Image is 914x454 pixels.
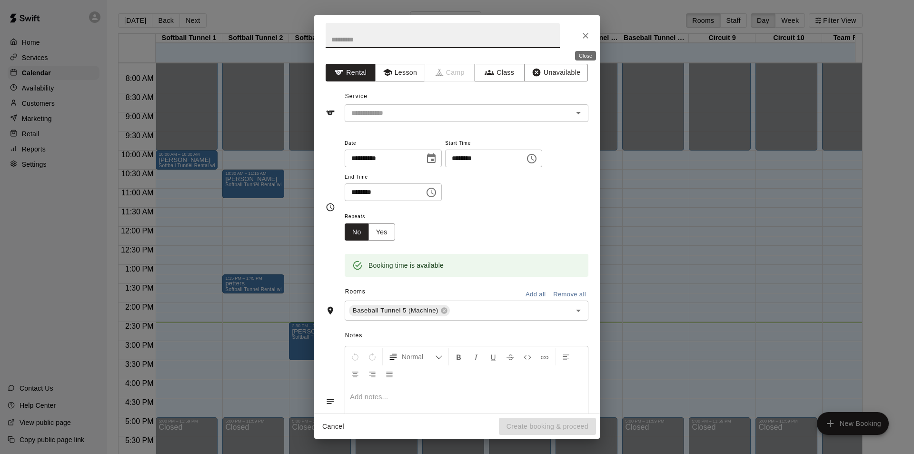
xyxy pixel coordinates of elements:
[402,352,435,362] span: Normal
[502,348,518,365] button: Format Strikethrough
[551,287,588,302] button: Remove all
[318,418,348,435] button: Cancel
[345,288,366,295] span: Rooms
[345,93,368,100] span: Service
[326,202,335,212] svg: Timing
[345,137,442,150] span: Date
[368,223,395,241] button: Yes
[364,348,380,365] button: Redo
[519,348,536,365] button: Insert Code
[524,64,588,81] button: Unavailable
[425,64,475,81] span: Camps can only be created in the Services page
[375,64,425,81] button: Lesson
[345,223,369,241] button: No
[485,348,501,365] button: Format Underline
[451,348,467,365] button: Format Bold
[536,348,553,365] button: Insert Link
[577,27,594,44] button: Close
[422,183,441,202] button: Choose time, selected time is 1:45 PM
[326,108,335,118] svg: Service
[345,223,395,241] div: outlined button group
[468,348,484,365] button: Format Italics
[385,348,447,365] button: Formatting Options
[522,149,541,168] button: Choose time, selected time is 1:15 PM
[364,365,380,383] button: Right Align
[575,51,596,61] div: Close
[345,328,588,343] span: Notes
[349,306,442,315] span: Baseball Tunnel 5 (Machine)
[381,365,397,383] button: Justify Align
[368,257,444,274] div: Booking time is available
[475,64,525,81] button: Class
[422,149,441,168] button: Choose date, selected date is Sep 14, 2025
[347,365,363,383] button: Center Align
[445,137,542,150] span: Start Time
[572,304,585,317] button: Open
[572,106,585,120] button: Open
[326,64,376,81] button: Rental
[345,171,442,184] span: End Time
[520,287,551,302] button: Add all
[345,211,403,223] span: Repeats
[347,348,363,365] button: Undo
[558,348,574,365] button: Left Align
[349,305,450,316] div: Baseball Tunnel 5 (Machine)
[326,397,335,406] svg: Notes
[326,306,335,315] svg: Rooms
